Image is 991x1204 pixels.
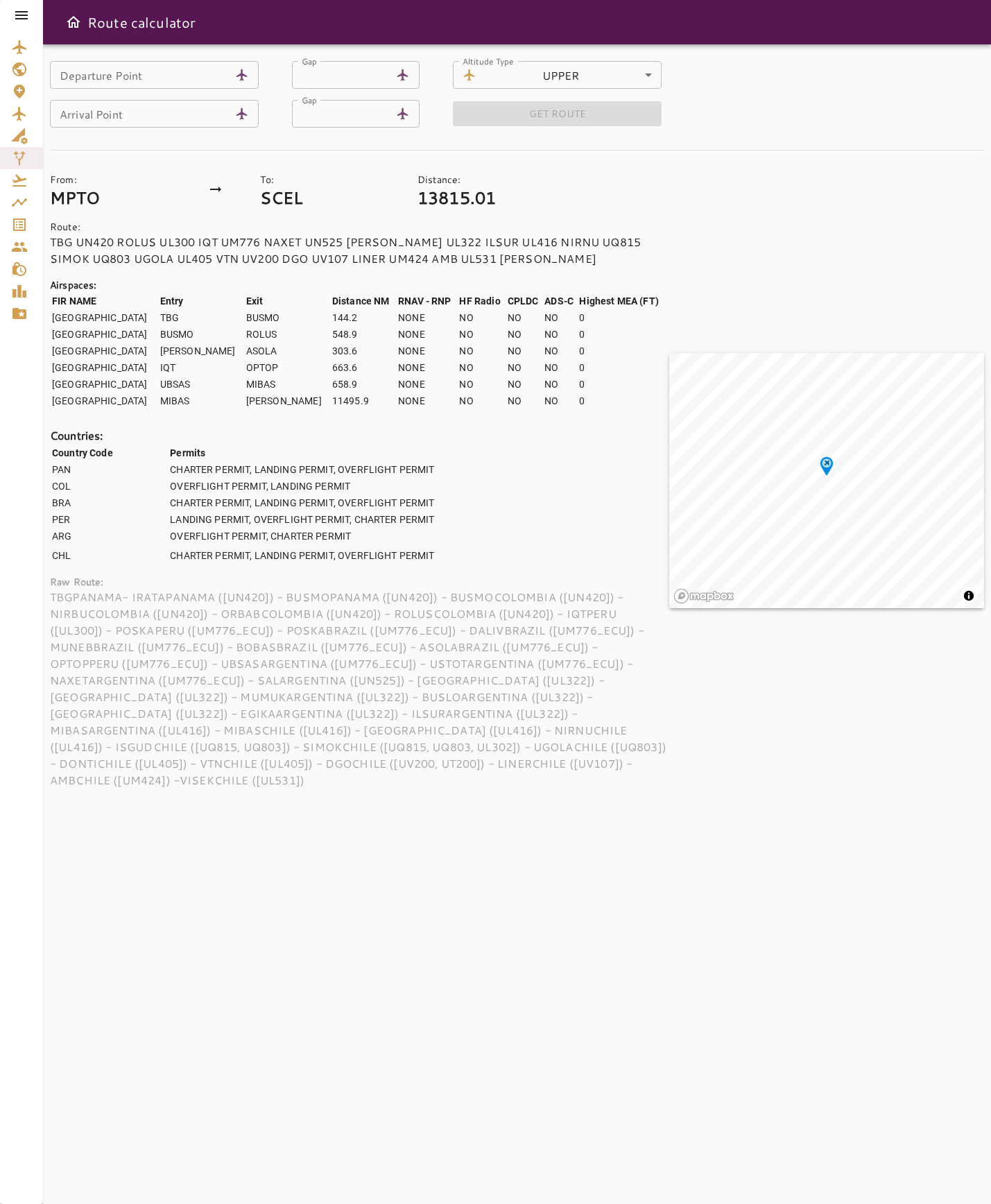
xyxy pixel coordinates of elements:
[51,327,158,342] td: [GEOGRAPHIC_DATA]
[458,377,505,392] td: NO
[169,445,667,461] th: Permits
[51,479,168,494] td: COL
[169,512,667,527] td: LANDING PERMIT, OVERFLIGHT PERMIT, CHARTER PERMIT
[578,327,667,342] td: 0
[50,234,669,267] p: TBG UN420 ROLUS UL300 IQT UM776 NAXET UN525 [PERSON_NAME] UL322 ILSUR UL416 NIRNU UQ815 SIMOK UQ8...
[331,293,396,309] th: Distance NM
[50,427,103,443] strong: Countries:
[160,343,244,359] td: [PERSON_NAME]
[458,293,505,309] th: HF Radio
[169,548,667,563] td: CHARTER PERMIT, LANDING PERMIT, OVERFLIGHT PERMIT
[507,327,542,342] td: NO
[51,393,158,409] td: [GEOGRAPHIC_DATA]
[397,360,457,375] td: NONE
[397,377,457,392] td: NONE
[578,343,667,359] td: 0
[507,360,542,375] td: NO
[507,343,542,359] td: NO
[245,343,330,359] td: ASOLA
[51,360,158,375] td: [GEOGRAPHIC_DATA]
[169,528,667,544] td: OVERFLIGHT PERMIT, CHARTER PERMIT
[482,61,662,89] div: UPPER
[87,11,196,33] h6: Route calculator
[463,55,514,67] label: Altitude Type
[51,548,168,563] td: CHL
[507,393,542,409] td: NO
[160,360,244,375] td: IQT
[51,528,168,544] td: ARG
[169,479,667,494] td: OVERFLIGHT PERMIT, LANDING PERMIT
[50,173,196,187] p: From:
[160,310,244,325] td: TBG
[417,186,496,209] strong: 13815.01
[60,8,87,36] button: Open drawer
[507,293,542,309] th: CPLDC
[331,327,396,342] td: 548.9
[417,173,617,187] p: Distance:
[51,512,168,527] td: PER
[331,310,396,325] td: 144.2
[302,94,317,105] label: Gap
[260,173,406,187] p: To:
[260,186,303,209] strong: SCEL
[458,393,505,409] td: NO
[331,377,396,392] td: 658.9
[160,377,244,392] td: UBSAS
[397,343,457,359] td: NONE
[397,293,457,309] th: RNAV - RNP
[544,343,577,359] td: NO
[51,343,158,359] td: [GEOGRAPHIC_DATA]
[245,293,330,309] th: Exit
[458,360,505,375] td: NO
[169,495,667,510] td: CHARTER PERMIT, LANDING PERMIT, OVERFLIGHT PERMIT
[245,393,330,409] td: [PERSON_NAME]
[245,310,330,325] td: BUSMO
[331,360,396,375] td: 663.6
[544,377,577,392] td: NO
[331,343,396,359] td: 303.6
[669,353,984,608] canvas: Map
[160,293,244,309] th: Entry
[544,360,577,375] td: NO
[160,327,244,342] td: BUSMO
[51,377,158,392] td: [GEOGRAPHIC_DATA]
[50,220,669,234] p: Route:
[544,393,577,409] td: NO
[960,587,977,604] button: Toggle attribution
[331,393,396,409] td: 11495.9
[245,327,330,342] td: ROLUS
[673,588,734,604] a: Mapbox logo
[578,360,667,375] td: 0
[51,293,158,309] th: FIR NAME
[51,445,168,461] th: Country Code
[51,462,168,477] td: PAN
[507,310,542,325] td: NO
[51,310,158,325] td: [GEOGRAPHIC_DATA]
[50,186,101,209] strong: MPTO
[458,310,505,325] td: NO
[578,310,667,325] td: 0
[578,393,667,409] td: 0
[245,377,330,392] td: MIBAS
[578,377,667,392] td: 0
[160,393,244,409] td: MIBAS
[507,377,542,392] td: NO
[544,310,577,325] td: NO
[397,310,457,325] td: NONE
[544,293,577,309] th: ADS-C
[50,589,669,789] p: TBGPANAMA- IRATAPANAMA ([UN420]) - BUSMOPANAMA ([UN420]) - BUSMOCOLOMBIA ([UN420]) - NIRBUCOLOMBI...
[397,393,457,409] td: NONE
[578,293,667,309] th: Highest MEA (FT)
[458,343,505,359] td: NO
[458,327,505,342] td: NO
[544,327,577,342] td: NO
[245,360,330,375] td: OPTOP
[50,278,97,292] strong: Airspaces:
[169,462,667,477] td: CHARTER PERMIT, LANDING PERMIT, OVERFLIGHT PERMIT
[397,327,457,342] td: NONE
[302,55,317,67] label: Gap
[51,495,168,510] td: BRA
[50,575,104,589] strong: Raw Route:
